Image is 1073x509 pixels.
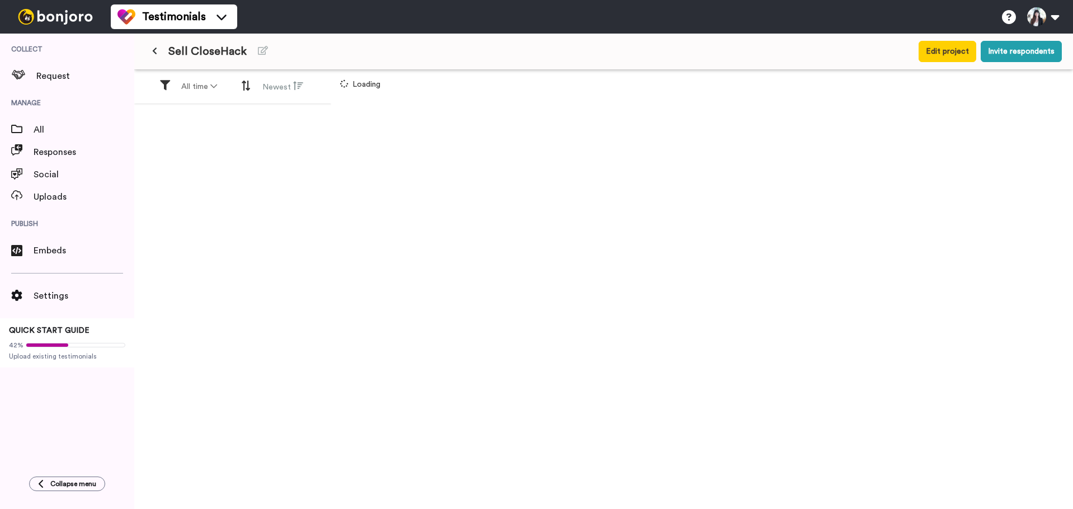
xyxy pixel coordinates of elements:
[36,69,134,83] span: Request
[9,341,23,350] span: 42%
[34,168,134,181] span: Social
[50,479,96,488] span: Collapse menu
[34,123,134,136] span: All
[34,145,134,159] span: Responses
[29,477,105,491] button: Collapse menu
[256,76,310,97] button: Newest
[117,8,135,26] img: tm-color.svg
[34,190,134,204] span: Uploads
[168,44,247,59] span: Sell CloseHack
[919,41,976,62] button: Edit project
[9,352,125,361] span: Upload existing testimonials
[142,9,206,25] span: Testimonials
[34,289,134,303] span: Settings
[981,41,1062,62] button: Invite respondents
[9,327,90,334] span: QUICK START GUIDE
[175,77,224,97] button: All time
[13,9,97,25] img: bj-logo-header-white.svg
[34,244,134,257] span: Embeds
